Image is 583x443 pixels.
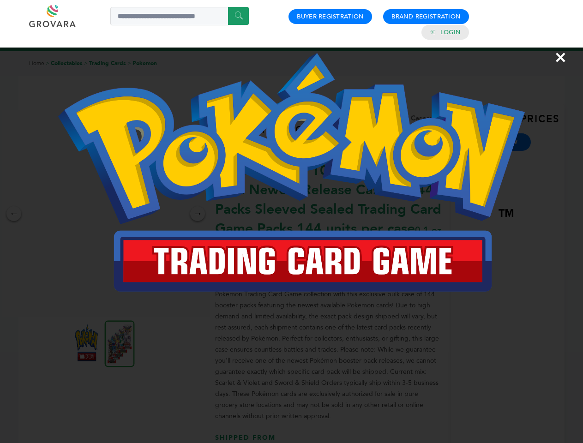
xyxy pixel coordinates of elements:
[110,7,249,25] input: Search a product or brand...
[554,44,567,70] span: ×
[391,12,461,21] a: Brand Registration
[58,53,524,292] img: Image Preview
[297,12,364,21] a: Buyer Registration
[440,28,461,36] a: Login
